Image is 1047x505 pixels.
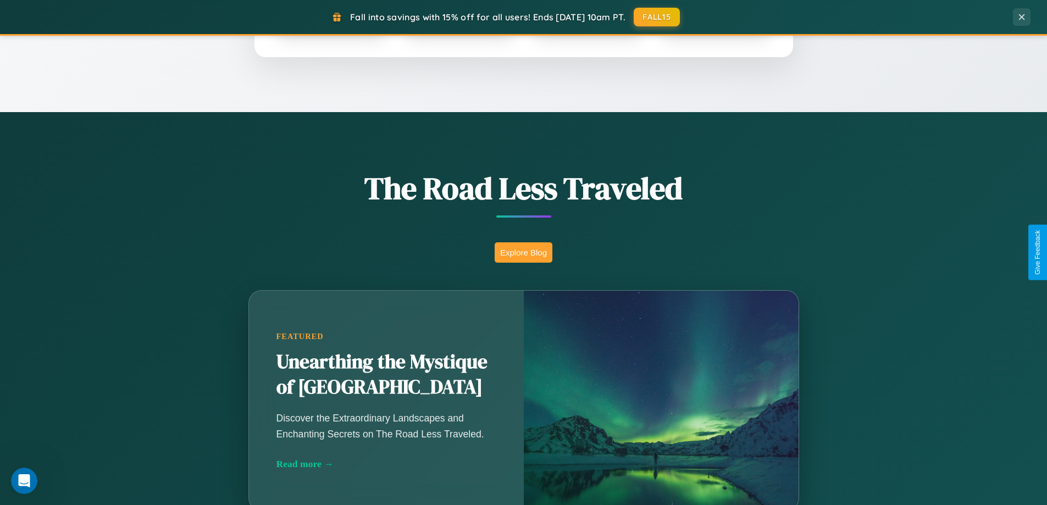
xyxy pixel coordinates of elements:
div: Give Feedback [1034,230,1042,275]
iframe: Intercom live chat [11,468,37,494]
h1: The Road Less Traveled [194,167,854,209]
p: Discover the Extraordinary Landscapes and Enchanting Secrets on The Road Less Traveled. [276,410,496,441]
div: Featured [276,332,496,341]
button: FALL15 [634,8,680,26]
span: Fall into savings with 15% off for all users! Ends [DATE] 10am PT. [350,12,625,23]
div: Read more → [276,458,496,470]
button: Explore Blog [495,242,552,263]
h2: Unearthing the Mystique of [GEOGRAPHIC_DATA] [276,349,496,400]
